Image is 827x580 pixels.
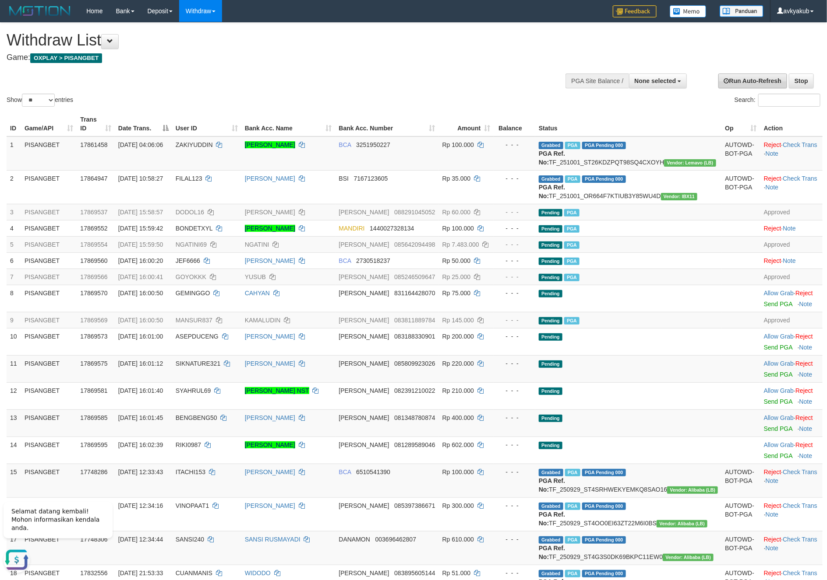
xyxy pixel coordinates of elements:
span: · [764,387,795,394]
span: · [764,414,795,421]
span: Vendor URL: https://dashboard.q2checkout.com/secure [664,159,716,167]
a: Reject [764,502,781,509]
td: 13 [7,409,21,437]
td: 5 [7,236,21,252]
a: Reject [764,175,781,182]
img: Feedback.jpg [613,5,657,17]
span: Copy 085809923026 to clipboard [394,360,435,367]
td: 7 [7,269,21,285]
a: Check Trans [783,570,817,577]
span: VINOPAAT1 [176,502,209,509]
span: BCA [339,141,351,148]
td: AUTOWD-BOT-PGA [721,497,760,531]
span: Copy 085642094498 to clipboard [394,241,435,248]
span: Pending [539,241,562,249]
a: Send PGA [764,398,792,405]
span: DODOL16 [176,209,204,216]
a: Reject [795,290,813,297]
a: [PERSON_NAME] NST [245,387,309,394]
span: Copy 083188330901 to clipboard [394,333,435,340]
td: PISANGBET [21,170,77,204]
a: Reject [764,570,781,577]
span: 17748286 [80,468,107,475]
td: · [760,355,823,382]
a: [PERSON_NAME] [245,441,295,448]
span: [DATE] 16:01:00 [118,333,163,340]
span: MANDIRI [339,225,365,232]
td: AUTOWD-BOT-PGA [721,464,760,497]
a: Note [783,225,796,232]
select: Showentries [22,94,55,107]
span: Marked by avkrizkynain [564,274,580,281]
span: Rp 220.000 [442,360,474,367]
a: Send PGA [764,300,792,307]
th: Action [760,112,823,136]
span: Copy 7167123605 to clipboard [354,175,388,182]
span: FILAL123 [176,175,202,182]
a: Check Trans [783,502,817,509]
span: OXPLAY > PISANGBET [30,53,102,63]
span: [DATE] 16:01:45 [118,414,163,421]
span: SIKNATURE321 [176,360,220,367]
a: Note [766,150,779,157]
th: Amount: activate to sort column ascending [439,112,494,136]
span: BSI [339,175,349,182]
span: [DATE] 16:00:50 [118,290,163,297]
span: Marked by avkrizkynain [564,209,580,217]
a: Reject [795,360,813,367]
a: Note [799,300,813,307]
span: Copy 1440027328134 to clipboard [370,225,414,232]
td: PISANGBET [21,355,77,382]
th: Bank Acc. Number: activate to sort column ascending [336,112,439,136]
td: PISANGBET [21,437,77,464]
a: Note [799,344,813,351]
span: [PERSON_NAME] [339,333,389,340]
td: 9 [7,312,21,328]
span: Vendor URL: https://dashboard.q2checkout.com/secure [667,486,718,494]
td: 15 [7,464,21,497]
span: Pending [539,209,562,217]
td: PISANGBET [21,252,77,269]
div: - - - [497,468,532,476]
td: PISANGBET [21,497,77,531]
td: PISANGBET [21,269,77,285]
a: Reject [795,441,813,448]
span: Copy 2730518237 to clipboard [356,257,390,264]
a: WIDODO [245,570,271,577]
span: Pending [539,360,562,368]
a: Note [766,511,779,518]
a: [PERSON_NAME] [245,414,295,421]
span: Pending [539,333,562,341]
a: Allow Grab [764,387,794,394]
span: 17869595 [80,441,107,448]
td: 14 [7,437,21,464]
span: [PERSON_NAME] [339,441,389,448]
a: [PERSON_NAME] [245,333,295,340]
span: Rp 210.000 [442,387,474,394]
span: Pending [539,290,562,297]
span: [DATE] 16:00:41 [118,273,163,280]
th: Op: activate to sort column ascending [721,112,760,136]
span: Pending [539,317,562,325]
td: TF_251001_OR664F7KTIUB3Y85WU4D [535,170,721,204]
th: Game/API: activate to sort column ascending [21,112,77,136]
td: TF_250929_ST4SRHWEKYEMKQ8SAO16 [535,464,721,497]
span: [DATE] 16:01:12 [118,360,163,367]
td: · · [760,170,823,204]
a: Note [783,257,796,264]
span: BCA [339,257,351,264]
td: 11 [7,355,21,382]
a: Reject [795,414,813,421]
span: Pending [539,274,562,281]
span: Vendor URL: https://order6.1velocity.biz [661,193,698,200]
td: 8 [7,285,21,312]
a: Run Auto-Refresh [718,73,787,88]
span: · [764,360,795,367]
th: Trans ID: activate to sort column ascending [77,112,114,136]
span: ZAKIYUDDIN [176,141,213,148]
span: Pending [539,225,562,233]
span: Rp 300.000 [442,502,474,509]
input: Search: [758,94,820,107]
span: JEF6666 [176,257,200,264]
div: - - - [497,140,532,149]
